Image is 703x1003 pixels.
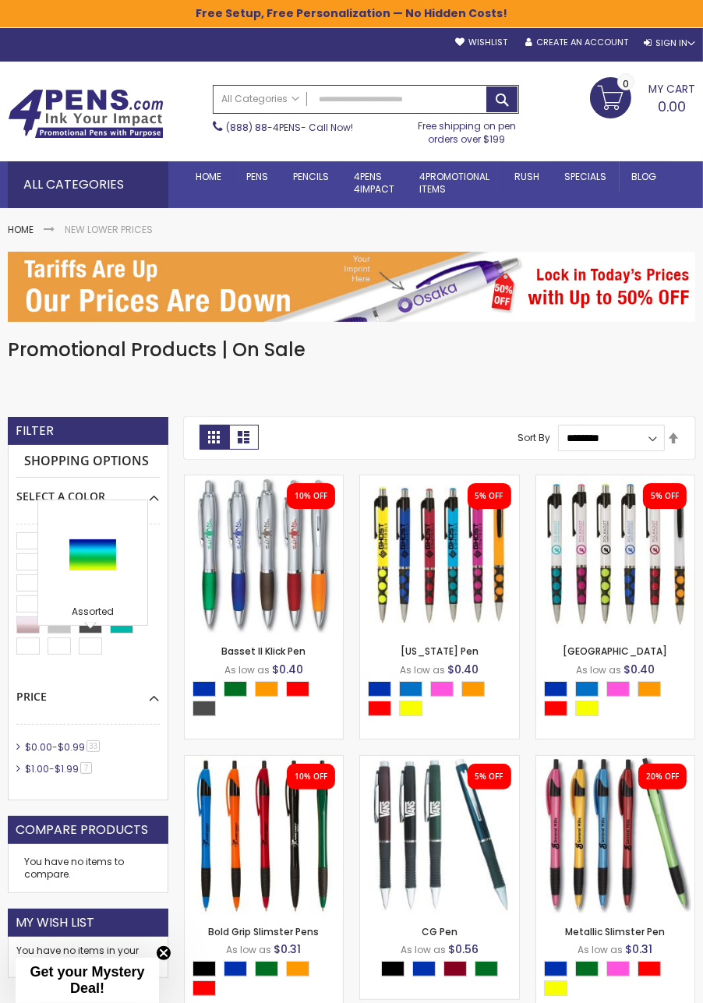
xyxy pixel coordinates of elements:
div: Red [368,701,391,716]
div: Blue Light [399,681,422,697]
a: Basset II Klick Pen [221,645,306,658]
a: [US_STATE] Pen [401,645,479,658]
h1: Promotional Products | On Sale [8,337,695,362]
a: [GEOGRAPHIC_DATA] [563,645,667,658]
strong: Compare Products [16,821,148,839]
div: Blue Light [575,681,599,697]
strong: Grid [200,425,229,450]
div: Sign In [644,37,695,49]
a: Bold Grip Slimster Promotional Pens [185,755,344,768]
div: Select A Color [16,478,160,504]
span: Blog [632,170,657,183]
span: $0.00 [25,740,52,754]
span: $0.99 [58,740,85,754]
span: $1.00 [25,762,49,775]
img: New Orleans Pen [536,475,695,634]
img: New Lower Prices [8,252,695,322]
div: 5% OFF [651,491,679,502]
div: Blue [544,681,567,697]
a: 4Pens4impact [342,161,408,205]
a: All Categories [214,86,307,111]
span: Home [196,170,222,183]
a: Blog [620,161,669,192]
span: Pencils [294,170,330,183]
div: Select A Color [544,681,695,720]
span: 7 [80,762,92,774]
span: $0.31 [274,941,301,957]
a: Bold Grip Slimster Pens [208,925,319,938]
div: Orange [461,681,485,697]
div: Free shipping on pen orders over $199 [414,114,519,145]
a: Specials [553,161,620,192]
div: Green [224,681,247,697]
div: 10% OFF [295,772,327,782]
a: Home [184,161,235,192]
div: All Categories [8,161,168,208]
div: Select A Color [193,681,344,720]
div: Select A Color [193,961,344,1000]
div: Pink [430,681,454,697]
img: Metallic Slimster Pen [536,756,695,915]
span: As low as [400,663,445,676]
div: Smoke [193,701,216,716]
a: Metallic Slimster Pen [536,755,695,768]
span: Rush [515,170,540,183]
img: Louisiana Pen [360,475,519,634]
img: CG Pen [360,756,519,915]
div: Blue [224,961,247,977]
span: $1.99 [55,762,79,775]
a: 0.00 0 [590,77,695,116]
a: (888) 88-4PENS [226,121,301,134]
div: Green [255,961,278,977]
strong: Shopping Options [16,445,160,479]
div: Blue [193,681,216,697]
a: 4PROMOTIONALITEMS [408,161,503,205]
div: Pink [606,681,630,697]
div: Red [286,681,309,697]
div: Black [193,961,216,977]
a: New Orleans Pen [536,475,695,488]
div: Yellow [399,701,422,716]
div: Assorted [42,606,143,621]
div: 10% OFF [295,491,327,502]
span: $0.40 [624,662,655,677]
a: Home [8,223,34,236]
a: Pencils [281,161,342,192]
span: $0.40 [447,662,479,677]
span: 4Pens 4impact [355,170,395,196]
span: - Call Now! [226,121,353,134]
div: Red [544,701,567,716]
div: Orange [286,961,309,977]
div: Price [16,678,160,705]
span: Specials [565,170,607,183]
div: 5% OFF [475,772,503,782]
span: 4PROMOTIONAL ITEMS [420,170,490,196]
div: Blue [368,681,391,697]
span: $0.40 [272,662,303,677]
img: Bold Grip Slimster Promotional Pens [185,756,344,915]
span: As low as [226,943,271,956]
a: Pens [235,161,281,192]
span: Pens [247,170,269,183]
a: Create an Account [525,37,628,48]
img: 4Pens Custom Pens and Promotional Products [8,89,164,139]
strong: New Lower Prices [65,223,153,236]
a: $1.00-$1.997 [21,762,97,775]
div: Orange [255,681,278,697]
div: Select A Color [368,681,519,720]
span: 33 [87,740,100,752]
div: Get your Mystery Deal!Close teaser [16,958,159,1003]
span: As low as [224,663,270,676]
div: Red [193,980,216,996]
a: Louisiana Pen [360,475,519,488]
span: All Categories [221,93,299,105]
a: Wishlist [455,37,507,48]
span: 0.00 [658,97,686,116]
div: You have no items in your wish list. [16,945,160,969]
div: 5% OFF [475,491,503,502]
span: Get your Mystery Deal! [30,964,144,996]
div: Yellow [575,701,599,716]
label: Sort By [518,431,550,444]
a: $0.00-$0.9933 [21,740,105,754]
a: Rush [503,161,553,192]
